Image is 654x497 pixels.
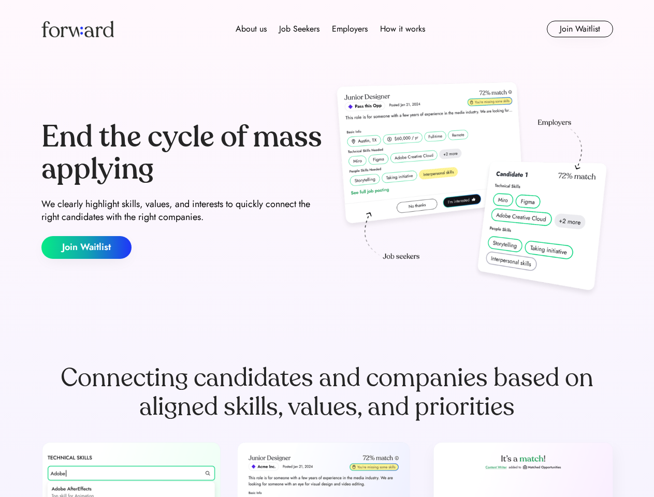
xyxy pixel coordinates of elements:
div: How it works [380,23,425,35]
div: About us [236,23,267,35]
button: Join Waitlist [547,21,613,37]
div: We clearly highlight skills, values, and interests to quickly connect the right candidates with t... [41,198,323,224]
div: Employers [332,23,368,35]
button: Join Waitlist [41,236,132,259]
div: End the cycle of mass applying [41,121,323,185]
div: Connecting candidates and companies based on aligned skills, values, and priorities [41,363,613,421]
img: hero-image.png [331,79,613,301]
div: Job Seekers [279,23,319,35]
img: Forward logo [41,21,114,37]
